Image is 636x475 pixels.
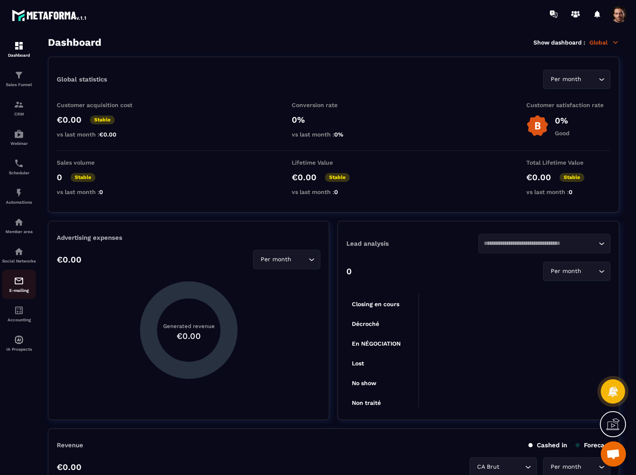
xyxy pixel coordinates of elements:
[549,462,583,472] span: Per month
[484,239,596,248] input: Search for option
[559,173,584,182] p: Stable
[526,172,551,182] p: €0.00
[346,240,478,247] p: Lead analysis
[292,159,376,166] p: Lifetime Value
[2,53,36,58] p: Dashboard
[57,76,107,83] p: Global statistics
[526,189,610,195] p: vs last month :
[543,262,610,281] div: Search for option
[575,441,610,449] p: Forecast
[14,129,24,139] img: automations
[14,335,24,345] img: automations
[2,200,36,205] p: Automations
[2,123,36,152] a: automationsautomationsWebinar
[352,301,399,308] tspan: Closing en cours
[57,172,62,182] p: 0
[259,255,293,264] span: Per month
[71,173,95,182] p: Stable
[14,100,24,110] img: formation
[549,75,583,84] span: Per month
[2,347,36,352] p: IA Prospects
[14,158,24,168] img: scheduler
[601,441,626,467] a: Mở cuộc trò chuyện
[2,171,36,175] p: Scheduler
[526,159,610,166] p: Total Lifetime Value
[478,234,610,253] div: Search for option
[292,172,317,182] p: €0.00
[14,305,24,315] img: accountant
[99,189,103,195] span: 0
[334,189,338,195] span: 0
[14,247,24,257] img: social-network
[543,70,610,89] div: Search for option
[555,130,570,136] p: Good
[352,380,377,386] tspan: No show
[57,441,83,449] p: Revenue
[589,39,619,46] p: Global
[501,462,523,472] input: Search for option
[2,288,36,293] p: E-mailing
[346,266,352,276] p: 0
[2,34,36,64] a: formationformationDashboard
[475,462,501,472] span: CA Brut
[2,299,36,328] a: accountantaccountantAccounting
[526,115,549,137] img: b-badge-o.b3b20ee6.svg
[2,259,36,263] p: Social Networks
[292,115,376,125] p: 0%
[292,131,376,138] p: vs last month :
[14,276,24,286] img: email
[2,93,36,123] a: formationformationCRM
[2,82,36,87] p: Sales Funnel
[14,70,24,80] img: formation
[583,267,596,276] input: Search for option
[57,189,141,195] p: vs last month :
[57,234,320,241] p: Advertising expenses
[2,270,36,299] a: emailemailE-mailing
[14,217,24,227] img: automations
[2,318,36,322] p: Accounting
[334,131,343,138] span: 0%
[48,37,101,48] h3: Dashboard
[57,255,82,265] p: €0.00
[292,189,376,195] p: vs last month :
[90,115,115,124] p: Stable
[2,229,36,234] p: Member area
[2,64,36,93] a: formationformationSales Funnel
[583,75,596,84] input: Search for option
[57,131,141,138] p: vs last month :
[325,173,350,182] p: Stable
[352,340,401,347] tspan: En NÉGOCIATION
[14,41,24,51] img: formation
[352,399,381,406] tspan: Non traité
[57,115,82,125] p: €0.00
[99,131,116,138] span: €0.00
[528,441,567,449] p: Cashed in
[2,112,36,116] p: CRM
[57,159,141,166] p: Sales volume
[352,360,364,367] tspan: Lost
[526,102,610,108] p: Customer satisfaction rate
[569,189,573,195] span: 0
[2,240,36,270] a: social-networksocial-networkSocial Networks
[12,8,87,23] img: logo
[2,181,36,211] a: automationsautomationsAutomations
[533,39,585,46] p: Show dashboard :
[2,211,36,240] a: automationsautomationsMember area
[293,255,306,264] input: Search for option
[292,102,376,108] p: Conversion rate
[14,188,24,198] img: automations
[352,320,379,327] tspan: Décroché
[549,267,583,276] span: Per month
[583,462,596,472] input: Search for option
[57,462,82,472] p: €0.00
[2,152,36,181] a: schedulerschedulerScheduler
[555,115,570,126] p: 0%
[253,250,320,269] div: Search for option
[2,141,36,146] p: Webinar
[57,102,141,108] p: Customer acquisition cost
